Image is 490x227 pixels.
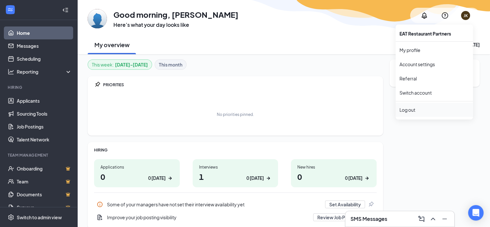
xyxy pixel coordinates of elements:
button: Review Job Postings [313,213,365,221]
div: JK [464,13,468,18]
svg: ArrowRight [364,175,370,181]
h2: My overview [94,41,130,49]
button: Minimize [439,214,449,224]
svg: Pin [94,81,101,88]
svg: ChevronUp [429,215,437,223]
button: Set Availability [325,201,365,208]
a: Scheduling [17,52,72,65]
h1: 0 [297,171,370,182]
div: Some of your managers have not set their interview availability yet [94,198,377,211]
div: This week : [92,61,148,68]
a: Switch account [399,90,432,96]
a: DocumentsCrown [17,188,72,201]
a: Sourcing Tools [17,107,72,120]
a: My profile [399,47,469,53]
div: PRIORITIES [103,82,377,88]
a: Job Postings [17,120,72,133]
svg: Minimize [441,215,448,223]
h3: Here’s what your day looks like [113,21,238,28]
div: EAT Restaurant Partners [396,27,473,40]
a: Interviews10 [DATE]ArrowRight [193,159,278,187]
svg: Notifications [420,12,428,19]
div: Some of your managers have not set their interview availability yet [107,201,321,208]
a: TeamCrown [17,175,72,188]
a: New hires00 [DATE]ArrowRight [291,159,377,187]
a: Applicants [17,94,72,107]
a: Applications00 [DATE]ArrowRight [94,159,180,187]
div: HIRING [94,147,377,153]
a: SurveysCrown [17,201,72,214]
h1: Good morning, [PERSON_NAME] [113,9,238,20]
svg: Collapse [62,7,69,13]
svg: Pin [368,201,374,208]
div: Team Management [8,152,71,158]
div: Log out [399,107,469,113]
a: Home [17,26,72,39]
h3: SMS Messages [351,215,387,222]
svg: ArrowRight [167,175,173,181]
a: Talent Network [17,133,72,146]
button: ChevronUp [427,214,437,224]
a: DocumentAddImprove your job posting visibilityReview Job PostingsPin [94,211,377,224]
div: 0 [DATE] [345,175,362,181]
div: Interviews [199,164,272,170]
div: Applications [101,164,173,170]
div: Switch to admin view [17,214,62,221]
div: 0 [DATE] [246,175,264,181]
b: This month [159,61,182,68]
a: Account settings [399,61,469,67]
svg: Info [97,201,103,208]
svg: Settings [8,214,14,221]
div: Hiring [8,85,71,90]
div: Reporting [17,68,72,75]
b: [DATE] - [DATE] [115,61,148,68]
div: No priorities pinned. [217,112,254,117]
a: Referral [399,75,469,82]
div: Open Intercom Messenger [468,205,484,221]
button: ComposeMessage [416,214,426,224]
div: Improve your job posting visibility [107,214,309,221]
a: InfoSome of your managers have not set their interview availability yetSet AvailabilityPin [94,198,377,211]
h1: 0 [101,171,173,182]
a: OnboardingCrown [17,162,72,175]
div: 0 [DATE] [148,175,166,181]
svg: QuestionInfo [441,12,449,19]
img: James Kendall [88,9,107,28]
div: Improve your job posting visibility [94,211,377,224]
a: Messages [17,39,72,52]
svg: ArrowRight [265,175,272,181]
h1: 1 [199,171,272,182]
svg: ComposeMessage [418,215,425,223]
svg: DocumentAdd [97,214,103,221]
svg: Analysis [8,68,14,75]
svg: WorkstreamLogo [7,6,14,13]
div: New hires [297,164,370,170]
